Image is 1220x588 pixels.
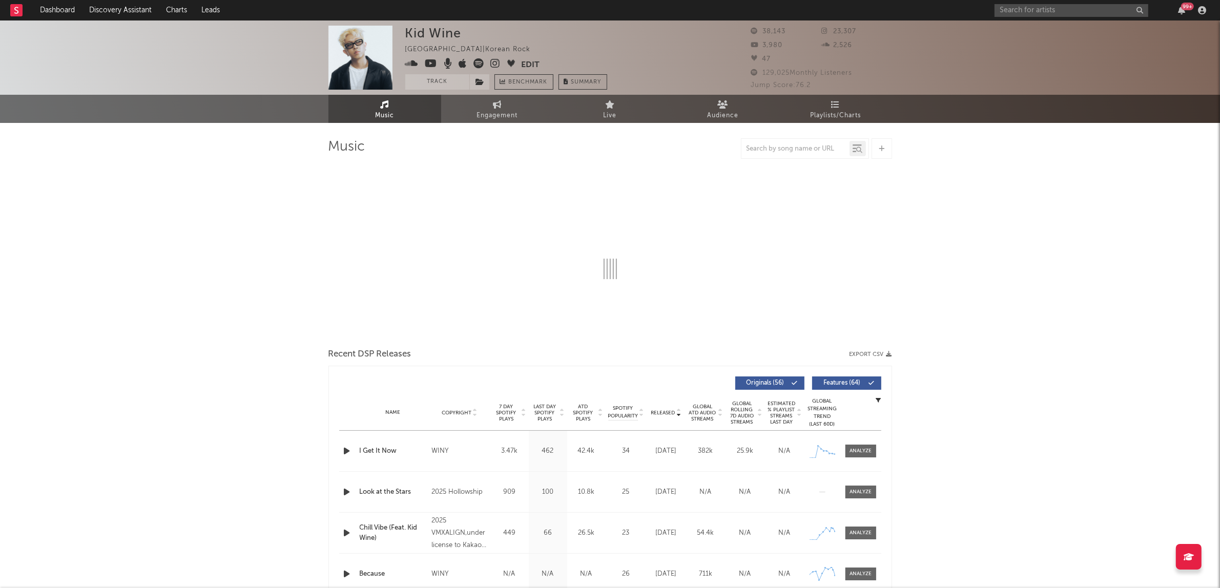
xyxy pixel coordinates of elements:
div: N/A [689,487,723,497]
span: 129,025 Monthly Listeners [751,70,853,76]
div: N/A [570,569,603,579]
button: Track [405,74,469,90]
div: 99 + [1181,3,1194,10]
div: 449 [493,528,526,538]
button: Export CSV [850,351,892,358]
div: [DATE] [649,528,684,538]
div: N/A [768,528,802,538]
div: 909 [493,487,526,497]
a: Chill Vibe (Feat. Kid Wine) [360,523,427,543]
a: Engagement [441,95,554,123]
div: 382k [689,446,723,456]
span: Music [375,110,394,122]
div: 100 [531,487,565,497]
div: 42.4k [570,446,603,456]
div: N/A [531,569,565,579]
div: N/A [728,487,762,497]
button: Originals(56) [735,376,804,390]
span: Features ( 64 ) [819,380,866,386]
div: N/A [768,487,802,497]
button: Features(64) [812,376,881,390]
div: 10.8k [570,487,603,497]
span: Summary [571,79,602,85]
button: 99+ [1178,6,1185,14]
div: N/A [768,569,802,579]
a: Live [554,95,667,123]
span: Live [604,110,617,122]
div: 25 [608,487,644,497]
span: Spotify Popularity [608,405,638,420]
div: WINY [431,445,487,457]
div: Global Streaming Trend (Last 60D) [807,397,838,428]
span: Released [651,410,675,416]
div: 23 [608,528,644,538]
div: Name [360,409,427,416]
div: 2025 VMXALIGN,under license to Kakao Entertainment [431,515,487,552]
span: 7 Day Spotify Plays [493,404,520,422]
span: Originals ( 56 ) [742,380,789,386]
div: 26 [608,569,644,579]
div: 66 [531,528,565,538]
a: Look at the Stars [360,487,427,497]
span: Jump Score: 76.2 [751,82,811,89]
input: Search by song name or URL [741,145,850,153]
div: [DATE] [649,446,684,456]
a: I Get It Now [360,446,427,456]
span: Estimated % Playlist Streams Last Day [768,401,796,425]
a: Playlists/Charts [779,95,892,123]
div: 34 [608,446,644,456]
div: N/A [728,528,762,538]
div: 711k [689,569,723,579]
div: Kid Wine [405,26,462,40]
input: Search for artists [995,4,1148,17]
div: 26.5k [570,528,603,538]
span: Last Day Spotify Plays [531,404,559,422]
div: 3.47k [493,446,526,456]
span: 47 [751,56,771,62]
div: [DATE] [649,569,684,579]
span: 23,307 [821,28,856,35]
span: Benchmark [509,76,548,89]
span: Playlists/Charts [810,110,861,122]
div: [GEOGRAPHIC_DATA] | Korean Rock [405,44,543,56]
a: Audience [667,95,779,123]
div: [DATE] [649,487,684,497]
span: Recent DSP Releases [328,348,411,361]
div: WINY [431,568,487,580]
span: Global Rolling 7D Audio Streams [728,401,756,425]
div: 54.4k [689,528,723,538]
div: N/A [768,446,802,456]
span: 2,526 [821,42,852,49]
span: ATD Spotify Plays [570,404,597,422]
span: Global ATD Audio Streams [689,404,717,422]
span: Audience [707,110,738,122]
span: Engagement [477,110,518,122]
span: Copyright [442,410,471,416]
div: 462 [531,446,565,456]
div: N/A [728,569,762,579]
div: N/A [493,569,526,579]
button: Edit [522,58,540,71]
span: 3,980 [751,42,783,49]
span: 38,143 [751,28,786,35]
a: Music [328,95,441,123]
div: 2025 Hollowship [431,486,487,498]
button: Summary [559,74,607,90]
a: Because [360,569,427,579]
div: 25.9k [728,446,762,456]
a: Benchmark [494,74,553,90]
